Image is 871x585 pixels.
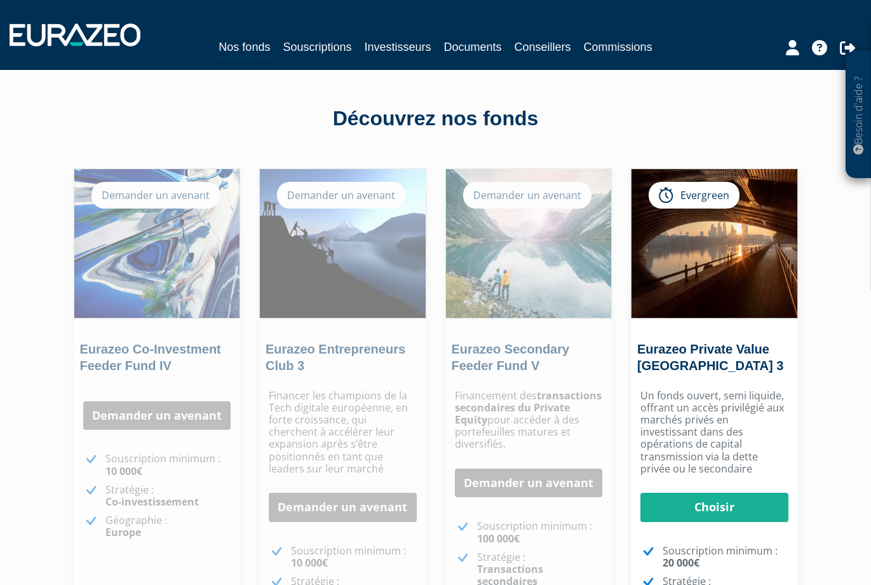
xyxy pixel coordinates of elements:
[91,182,220,209] div: Demander un avenant
[10,24,140,46] img: 1732889491-logotype_eurazeo_blanc_rvb.png
[515,38,571,56] a: Conseillers
[477,532,520,546] strong: 100 000€
[663,556,699,570] strong: 20 000€
[851,58,866,172] p: Besoin d'aide ?
[80,342,221,373] a: Eurazeo Co-Investment Feeder Fund IV
[455,469,603,498] a: Demander un avenant
[452,342,570,373] a: Eurazeo Secondary Feeder Fund V
[291,556,328,570] strong: 10 000€
[640,493,788,522] a: Choisir
[640,390,788,475] p: Un fonds ouvert, semi liquide, offrant un accès privilégié aux marchés privés en investissant dan...
[291,545,417,569] p: Souscription minimum :
[74,104,798,134] div: Découvrez nos fonds
[277,182,405,209] div: Demander un avenant
[105,495,199,509] strong: Co-investissement
[584,38,652,56] a: Commissions
[463,182,591,209] div: Demander un avenant
[105,453,231,477] p: Souscription minimum :
[269,390,417,475] p: Financer les champions de la Tech digitale européenne, en forte croissance, qui cherchent à accél...
[477,520,603,544] p: Souscription minimum :
[74,169,240,318] img: Eurazeo Co-Investment Feeder Fund IV
[266,342,405,373] a: Eurazeo Entrepreneurs Club 3
[631,169,797,318] img: Eurazeo Private Value Europe 3
[283,38,351,56] a: Souscriptions
[649,182,739,209] div: Evergreen
[364,38,431,56] a: Investisseurs
[83,401,231,430] a: Demander un avenant
[105,464,142,478] strong: 10 000€
[269,493,417,522] a: Demander un avenant
[105,514,231,539] p: Géographie :
[637,342,783,373] a: Eurazeo Private Value [GEOGRAPHIC_DATA] 3
[105,484,231,508] p: Stratégie :
[446,169,612,318] img: Eurazeo Secondary Feeder Fund V
[444,38,502,56] a: Documents
[455,390,603,451] p: Financement des pour accéder à des portefeuilles matures et diversifiés.
[105,525,141,539] strong: Europe
[663,545,788,569] p: Souscription minimum :
[219,38,270,58] a: Nos fonds
[260,169,426,318] img: Eurazeo Entrepreneurs Club 3
[455,389,602,427] strong: transactions secondaires du Private Equity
